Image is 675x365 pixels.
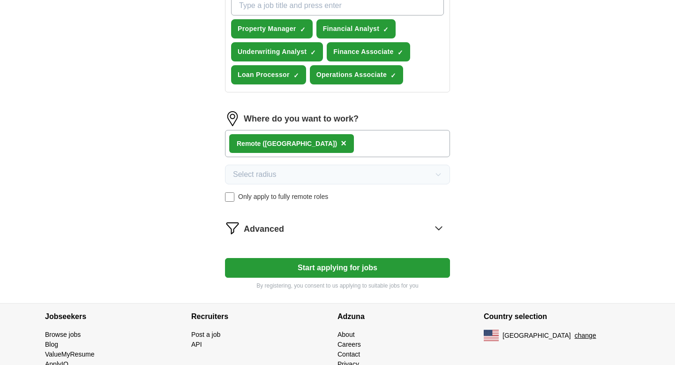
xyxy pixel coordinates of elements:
span: Underwriting Analyst [238,47,307,57]
button: Operations Associate✓ [310,65,403,84]
button: change [575,331,596,341]
img: filter [225,221,240,236]
a: About [337,331,355,338]
span: Property Manager [238,24,296,34]
a: API [191,341,202,348]
input: Only apply to fully remote roles [225,192,234,202]
p: By registering, you consent to us applying to suitable jobs for you [225,281,450,290]
span: Only apply to fully remote roles [238,192,328,202]
span: ✓ [300,26,306,33]
a: Post a job [191,331,220,338]
button: Property Manager✓ [231,19,313,38]
span: ✓ [390,72,396,79]
a: Careers [337,341,361,348]
img: US flag [484,330,499,341]
label: Where do you want to work? [244,113,359,125]
a: ValueMyResume [45,350,95,358]
a: Blog [45,341,58,348]
button: Select radius [225,165,450,184]
span: Select radius [233,169,277,180]
button: Financial Analyst✓ [316,19,396,38]
span: ✓ [383,26,389,33]
button: Start applying for jobs [225,258,450,278]
span: Finance Associate [333,47,393,57]
button: Underwriting Analyst✓ [231,42,323,61]
span: Advanced [244,223,284,236]
span: ✓ [293,72,299,79]
div: Remote ([GEOGRAPHIC_DATA]) [237,139,337,149]
button: Loan Processor✓ [231,65,306,84]
img: location.png [225,111,240,126]
span: Financial Analyst [323,24,380,34]
a: Browse jobs [45,331,81,338]
button: × [341,137,346,151]
span: ✓ [310,49,316,56]
h4: Country selection [484,304,630,330]
span: Loan Processor [238,70,290,80]
span: [GEOGRAPHIC_DATA] [502,331,571,341]
span: ✓ [397,49,403,56]
span: × [341,138,346,148]
span: Operations Associate [316,70,387,80]
a: Contact [337,350,360,358]
button: Finance Associate✓ [327,42,410,61]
